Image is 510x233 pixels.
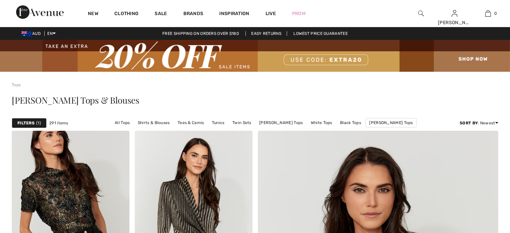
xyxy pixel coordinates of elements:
a: [PERSON_NAME] Tops [256,118,306,127]
img: 1ère Avenue [16,5,64,19]
a: Black Tops [337,118,364,127]
a: All Tops [111,118,133,127]
a: Lowest Price Guarantee [288,31,353,36]
strong: Filters [17,120,35,126]
a: Brands [183,11,204,18]
span: EN [47,31,56,36]
span: 291 items [49,120,68,126]
a: Tunics [209,118,228,127]
span: AUD [21,31,43,36]
strong: Sort By [460,121,478,125]
a: Prom [292,10,305,17]
a: Twin Sets [229,118,255,127]
a: Tops [12,82,21,87]
a: Sign In [452,10,457,16]
a: Shirts & Blouses [134,118,173,127]
a: Clothing [114,11,138,18]
a: Easy Returns [245,31,287,36]
a: Live [266,10,276,17]
img: Australian Dollar [21,31,32,37]
span: [PERSON_NAME] Tops & Blouses [12,94,139,106]
span: Inspiration [219,11,249,18]
img: My Info [452,9,457,17]
a: Sale [155,11,167,18]
span: 0 [494,10,497,16]
div: [PERSON_NAME] [438,19,471,26]
a: White Tops [307,118,336,127]
span: 1 [36,120,41,126]
a: Free shipping on orders over $180 [157,31,244,36]
a: New [88,11,98,18]
a: Tees & Camis [174,118,208,127]
img: search the website [418,9,424,17]
a: [PERSON_NAME] Tops [365,118,416,127]
a: 0 [471,9,504,17]
img: My Bag [485,9,491,17]
div: : Newest [460,120,498,126]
